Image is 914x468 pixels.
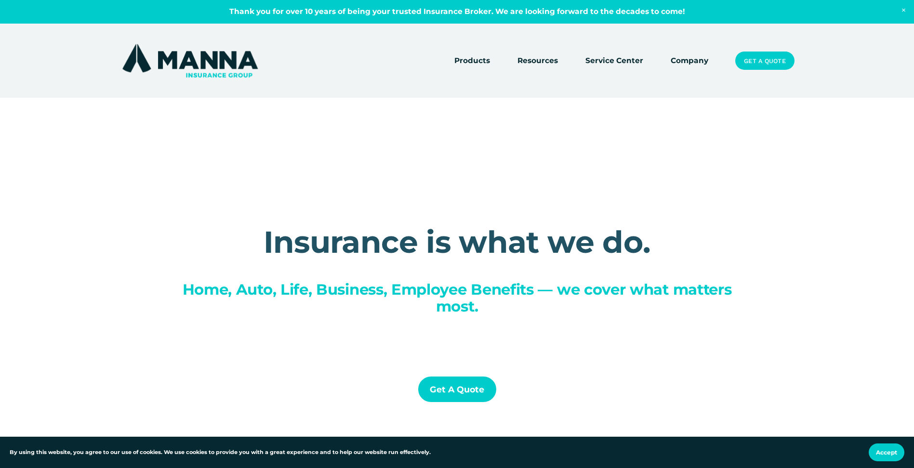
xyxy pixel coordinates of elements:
[869,443,904,461] button: Accept
[585,54,643,67] a: Service Center
[183,280,736,315] span: Home, Auto, Life, Business, Employee Benefits — we cover what matters most.
[876,449,897,456] span: Accept
[418,377,496,402] a: Get a Quote
[264,223,651,260] strong: Insurance is what we do.
[517,55,558,67] span: Resources
[517,54,558,67] a: folder dropdown
[454,55,490,67] span: Products
[120,42,260,79] img: Manna Insurance Group
[10,448,431,457] p: By using this website, you agree to our use of cookies. We use cookies to provide you with a grea...
[454,54,490,67] a: folder dropdown
[671,54,708,67] a: Company
[735,52,794,70] a: Get a Quote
